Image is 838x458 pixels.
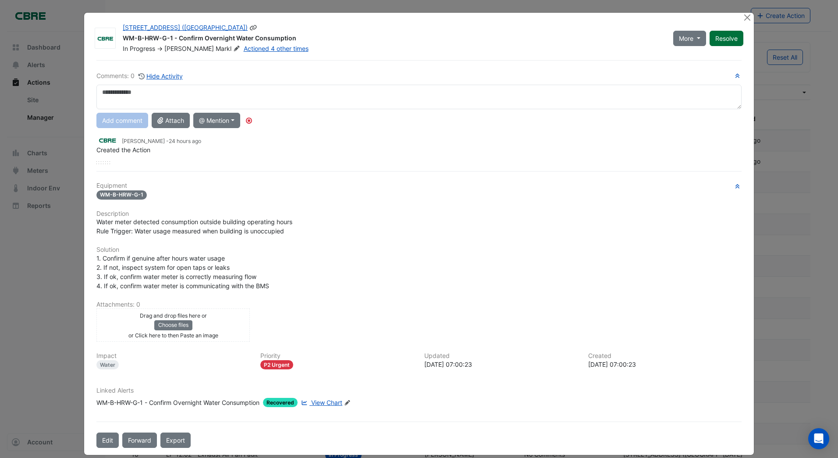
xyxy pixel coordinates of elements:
[96,387,742,394] h6: Linked Alerts
[311,399,342,406] span: View Chart
[140,312,207,319] small: Drag and drop files here or
[96,146,150,154] span: Created the Action
[152,113,190,128] button: Attach
[169,138,201,144] span: 2025-10-08 07:00:23
[157,45,163,52] span: ->
[96,218,292,235] span: Water meter detected consumption outside building operating hours Rule Trigger: Water usage measu...
[588,352,742,360] h6: Created
[244,45,309,52] a: Actioned 4 other times
[123,45,155,52] span: In Progress
[808,428,829,449] div: Open Intercom Messenger
[588,360,742,369] div: [DATE] 07:00:23
[424,360,578,369] div: [DATE] 07:00:23
[122,433,157,448] button: Forward
[160,433,191,448] a: Export
[123,34,663,44] div: WM-B-HRW-G-1 - Confirm Overnight Water Consumption
[344,400,351,406] fa-icon: Edit Linked Alerts
[96,246,742,254] h6: Solution
[299,398,342,407] a: View Chart
[96,210,742,218] h6: Description
[260,352,414,360] h6: Priority
[679,34,693,43] span: More
[96,360,119,369] div: Water
[96,398,259,407] div: WM-B-HRW-G-1 - Confirm Overnight Water Consumption
[260,360,293,369] div: P2 Urgent
[424,352,578,360] h6: Updated
[123,24,248,31] a: [STREET_ADDRESS] ([GEOGRAPHIC_DATA])
[154,320,192,330] button: Choose files
[96,352,250,360] h6: Impact
[164,45,214,52] span: [PERSON_NAME]
[96,190,147,200] span: WM-B-HRW-G-1
[96,254,269,290] span: 1. Confirm if genuine after hours water usage 2. If not, inspect system for open taps or leaks 3....
[128,332,218,339] small: or Click here to then Paste an image
[710,31,743,46] button: Resolve
[245,117,253,125] div: Tooltip anchor
[96,136,118,145] img: CBRE Charter Hall
[95,34,115,43] img: CBRE Charter Hall
[263,398,298,407] span: Recovered
[673,31,706,46] button: More
[96,301,742,308] h6: Attachments: 0
[122,137,201,145] small: [PERSON_NAME] -
[193,113,240,128] button: @ Mention
[96,71,183,81] div: Comments: 0
[96,433,119,448] button: Edit
[743,13,752,22] button: Close
[216,44,241,53] span: Markl
[138,71,183,81] button: Hide Activity
[96,182,742,190] h6: Equipment
[249,24,257,31] span: Copy link to clipboard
